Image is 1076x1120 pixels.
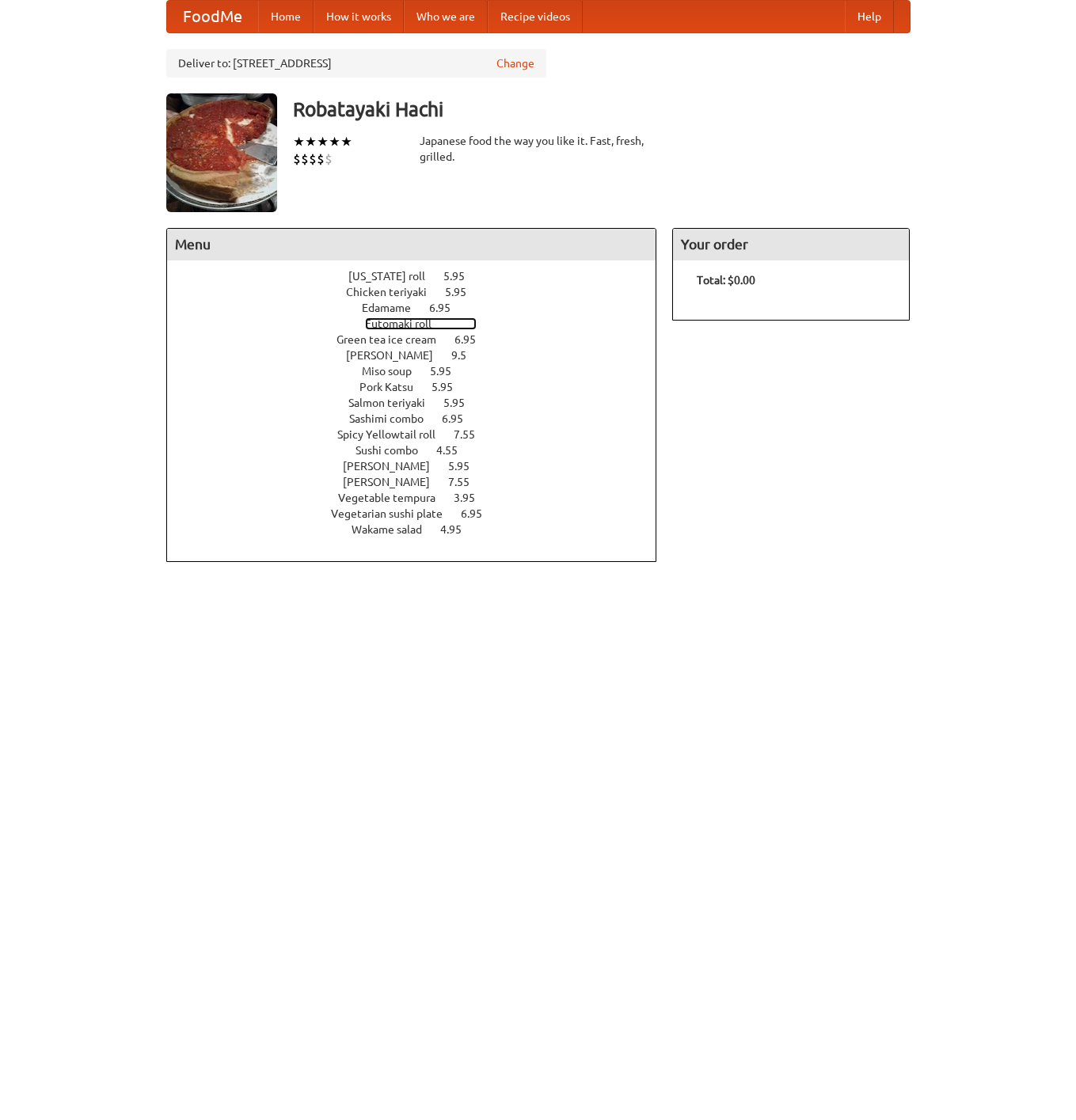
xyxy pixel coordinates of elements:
span: 7.55 [448,476,485,488]
b: Total: $0.00 [697,274,755,287]
span: 5.95 [443,270,481,283]
span: [US_STATE] roll [348,270,441,283]
span: [PERSON_NAME] [343,476,446,488]
span: 4.55 [436,444,473,457]
li: ★ [305,133,317,150]
a: Sushi combo 4.55 [355,444,487,457]
li: $ [325,150,333,168]
span: Vegetarian sushi plate [331,507,458,520]
span: 5.95 [443,397,481,409]
span: Sashimi combo [349,412,439,425]
a: Pork Katsu 5.95 [359,381,482,393]
li: $ [317,150,325,168]
a: Futomaki roll [365,317,477,330]
span: Green tea ice cream [336,333,452,346]
a: Change [496,55,534,71]
span: Chicken teriyaki [346,286,443,298]
span: Salmon teriyaki [348,397,441,409]
span: 6.95 [461,507,498,520]
a: [PERSON_NAME] 5.95 [343,460,499,473]
span: [PERSON_NAME] [346,349,449,362]
a: Edamame 6.95 [362,302,480,314]
a: Vegetable tempura 3.95 [338,492,504,504]
h3: Robatayaki Hachi [293,93,911,125]
span: 7.55 [454,428,491,441]
li: $ [309,150,317,168]
li: ★ [329,133,340,150]
span: 3.95 [454,492,491,504]
a: Home [258,1,314,32]
span: 5.95 [445,286,482,298]
span: 9.5 [451,349,482,362]
span: 6.95 [442,412,479,425]
a: [PERSON_NAME] 9.5 [346,349,496,362]
a: Who we are [404,1,488,32]
span: Wakame salad [352,523,438,536]
a: Sashimi combo 6.95 [349,412,492,425]
a: Vegetarian sushi plate 6.95 [331,507,511,520]
a: How it works [314,1,404,32]
a: Wakame salad 4.95 [352,523,491,536]
li: ★ [340,133,352,150]
h4: Menu [167,229,656,260]
li: ★ [293,133,305,150]
img: angular.jpg [166,93,277,212]
span: 5.95 [430,365,467,378]
li: $ [293,150,301,168]
span: Miso soup [362,365,428,378]
h4: Your order [673,229,909,260]
a: [PERSON_NAME] 7.55 [343,476,499,488]
a: Help [845,1,894,32]
span: Sushi combo [355,444,434,457]
span: 6.95 [429,302,466,314]
span: Futomaki roll [365,317,447,330]
div: Japanese food the way you like it. Fast, fresh, grilled. [420,133,657,165]
span: 5.95 [448,460,485,473]
span: Spicy Yellowtail roll [337,428,451,441]
a: FoodMe [167,1,258,32]
a: Salmon teriyaki 5.95 [348,397,494,409]
a: [US_STATE] roll 5.95 [348,270,494,283]
span: 4.95 [440,523,477,536]
a: Chicken teriyaki 5.95 [346,286,496,298]
span: Edamame [362,302,427,314]
li: $ [301,150,309,168]
span: [PERSON_NAME] [343,460,446,473]
span: 5.95 [432,381,469,393]
a: Green tea ice cream 6.95 [336,333,505,346]
span: Vegetable tempura [338,492,451,504]
a: Recipe videos [488,1,583,32]
a: Spicy Yellowtail roll 7.55 [337,428,504,441]
div: Deliver to: [STREET_ADDRESS] [166,49,546,78]
li: ★ [317,133,329,150]
span: 6.95 [454,333,492,346]
span: Pork Katsu [359,381,429,393]
a: Miso soup 5.95 [362,365,481,378]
